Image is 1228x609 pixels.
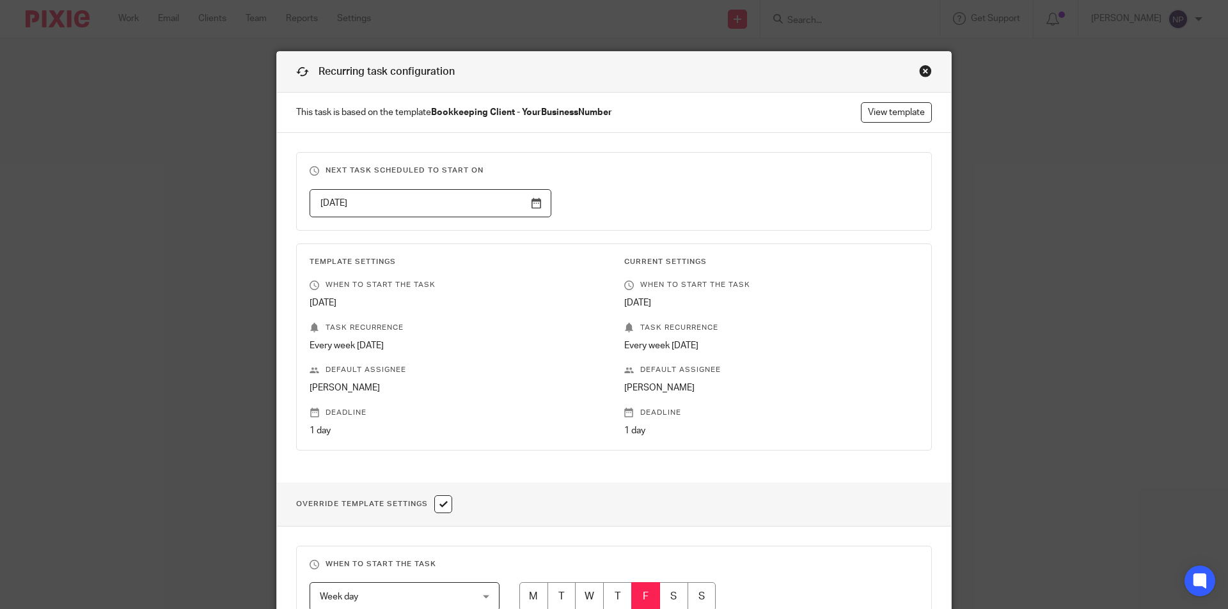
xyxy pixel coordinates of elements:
[624,280,918,290] p: When to start the task
[624,365,918,375] p: Default assignee
[296,65,455,79] h1: Recurring task configuration
[624,257,918,267] h3: Current Settings
[310,257,604,267] h3: Template Settings
[310,424,604,437] p: 1 day
[624,424,918,437] p: 1 day
[861,102,932,123] a: View template
[296,495,452,513] h1: Override Template Settings
[310,559,918,569] h3: When to start the task
[310,339,604,352] p: Every week [DATE]
[310,323,604,333] p: Task recurrence
[624,408,918,418] p: Deadline
[310,280,604,290] p: When to start the task
[310,382,604,394] p: [PERSON_NAME]
[624,339,918,352] p: Every week [DATE]
[624,323,918,333] p: Task recurrence
[624,382,918,394] p: [PERSON_NAME]
[310,365,604,375] p: Default assignee
[310,408,604,418] p: Deadline
[320,592,358,601] span: Week day
[431,108,612,117] strong: Bookkeeping Client - YourBusinessNumber
[310,297,604,309] p: [DATE]
[919,65,932,77] div: Close this dialog window
[624,297,918,309] p: [DATE]
[310,166,918,176] h3: Next task scheduled to start on
[296,106,612,119] span: This task is based on the template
